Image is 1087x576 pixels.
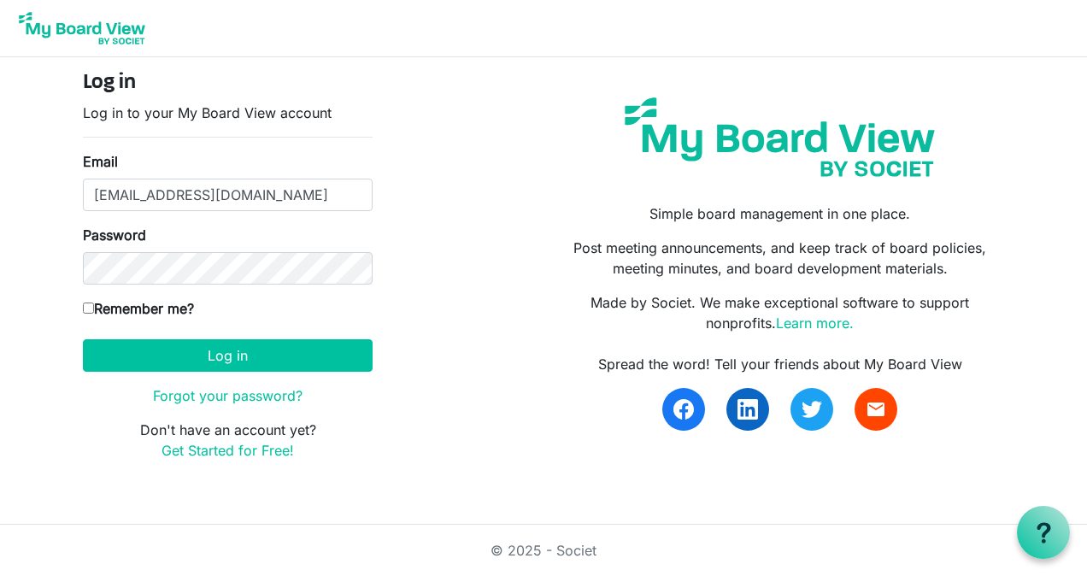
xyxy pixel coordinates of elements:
[153,387,303,404] a: Forgot your password?
[612,85,948,190] img: my-board-view-societ.svg
[776,314,854,332] a: Learn more.
[556,292,1004,333] p: Made by Societ. We make exceptional software to support nonprofits.
[866,399,886,420] span: email
[83,298,194,319] label: Remember me?
[491,542,596,559] a: © 2025 - Societ
[162,442,294,459] a: Get Started for Free!
[556,238,1004,279] p: Post meeting announcements, and keep track of board policies, meeting minutes, and board developm...
[83,151,118,172] label: Email
[855,388,897,431] a: email
[83,103,373,123] p: Log in to your My Board View account
[802,399,822,420] img: twitter.svg
[737,399,758,420] img: linkedin.svg
[14,7,150,50] img: My Board View Logo
[83,225,146,245] label: Password
[83,420,373,461] p: Don't have an account yet?
[83,339,373,372] button: Log in
[83,71,373,96] h4: Log in
[556,203,1004,224] p: Simple board management in one place.
[556,354,1004,374] div: Spread the word! Tell your friends about My Board View
[83,303,94,314] input: Remember me?
[673,399,694,420] img: facebook.svg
